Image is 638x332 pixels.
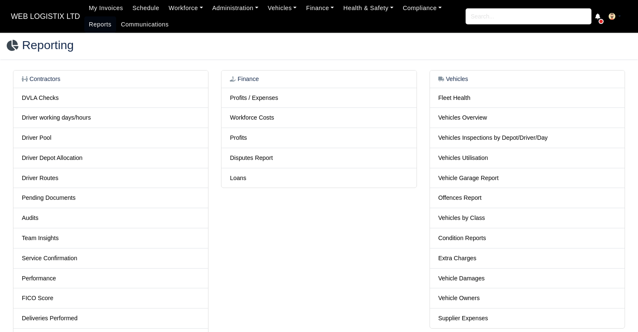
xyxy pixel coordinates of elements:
[438,255,477,261] a: Extra Charges
[84,16,116,33] a: Reports
[438,295,480,301] a: Vehicle Owners
[22,295,53,301] a: FICO Score
[116,16,174,33] a: Communications
[438,175,499,181] a: Vehicle Garage Report
[438,275,485,282] a: Vehicle Damages
[22,194,76,201] a: Pending Documents
[438,76,468,83] h6: Vehicles
[22,76,60,83] h6: Contractors
[7,8,84,25] a: WEB LOGISTIX LTD
[438,235,486,241] a: Condition Reports
[22,315,78,322] a: Deliveries Performed
[7,39,631,51] h2: Reporting
[230,175,246,181] a: Loans
[466,8,591,24] input: Search...
[22,214,39,221] a: Audits
[230,76,259,83] h6: Finance
[230,154,273,161] a: Disputes Report
[438,154,488,161] a: Vehicles Utilisation
[230,114,274,121] a: Workforce Costs
[438,94,471,101] a: Fleet Health
[438,214,485,221] a: Vehicles by Class
[22,255,77,261] a: Service Confirmation
[22,235,59,241] a: Team Insights
[22,114,91,121] a: Driver working days/hours
[438,315,488,322] a: Supplier Expenses
[438,114,487,121] a: Vehicles Overview
[22,175,58,181] a: Driver Routes
[230,94,278,101] a: Profits / Expenses
[438,134,548,141] a: Vehicles Inspections by Depot/Driver/Day
[22,275,56,282] a: Performance
[438,194,482,201] a: Offences Report
[22,154,83,161] a: Driver Depot Allocation
[22,94,59,101] a: DVLA Checks
[230,134,247,141] a: Profits
[22,134,51,141] a: Driver Pool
